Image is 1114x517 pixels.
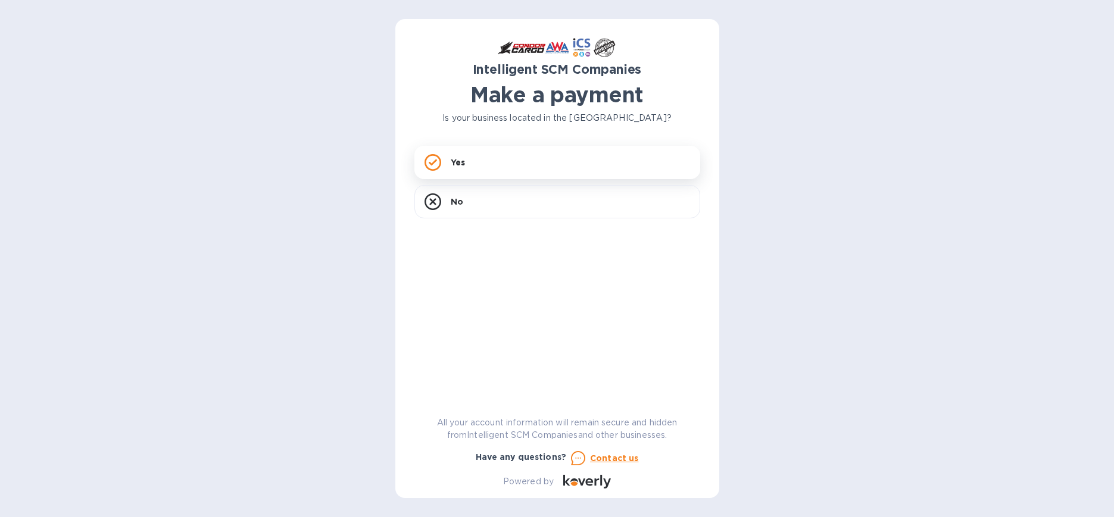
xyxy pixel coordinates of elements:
b: Have any questions? [476,452,567,462]
p: Is your business located in the [GEOGRAPHIC_DATA]? [414,112,700,124]
p: All your account information will remain secure and hidden from Intelligent SCM Companies and oth... [414,416,700,441]
p: Powered by [503,475,554,488]
p: Yes [451,156,465,168]
p: No [451,196,463,208]
u: Contact us [590,453,639,463]
b: Intelligent SCM Companies [473,62,642,77]
h1: Make a payment [414,82,700,107]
